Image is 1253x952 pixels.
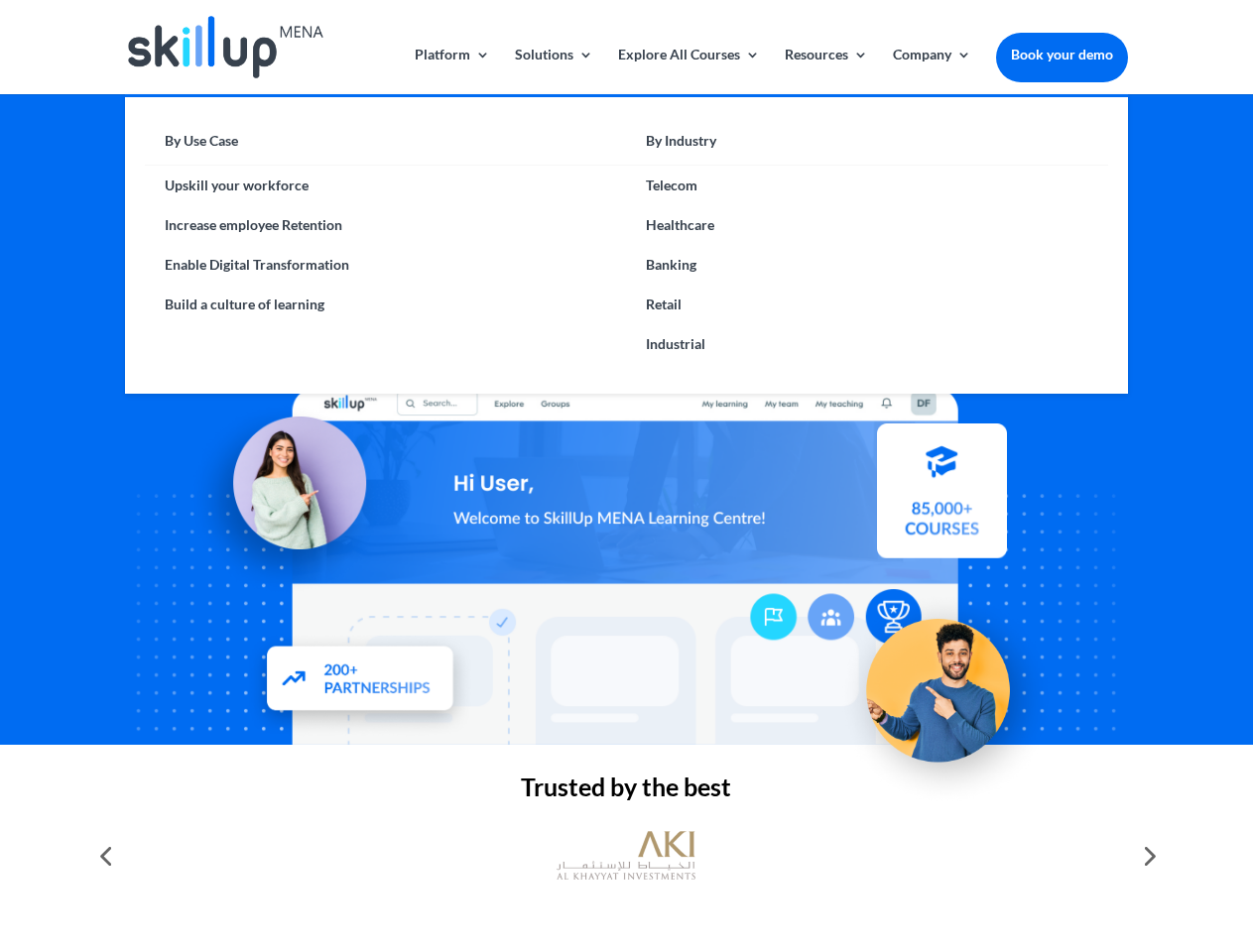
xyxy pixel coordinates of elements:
[415,48,490,94] a: Platform
[626,205,1107,245] a: Healthcare
[626,127,1107,166] a: By Industry
[125,774,1127,809] h2: Trusted by the best
[145,245,626,285] a: Enable Digital Transformation
[923,738,1253,952] iframe: Chat Widget
[145,127,626,166] a: By Use Case
[128,16,322,78] img: Skillup Mena
[246,627,476,735] img: Partners - SkillUp Mena
[626,324,1107,364] a: Industrial
[877,431,1007,566] img: Courses library - SkillUp MENA
[837,577,1058,797] img: Upskill your workforce - SkillUp
[145,166,626,205] a: Upskill your workforce
[996,33,1128,76] a: Book your demo
[557,821,695,891] img: al khayyat investments logo
[145,205,626,245] a: Increase employee Retention
[626,245,1107,285] a: Banking
[785,48,868,94] a: Resources
[893,48,971,94] a: Company
[145,285,626,324] a: Build a culture of learning
[618,48,760,94] a: Explore All Courses
[626,285,1107,324] a: Retail
[515,48,593,94] a: Solutions
[626,166,1107,205] a: Telecom
[186,395,386,595] img: Learning Management Solution - SkillUp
